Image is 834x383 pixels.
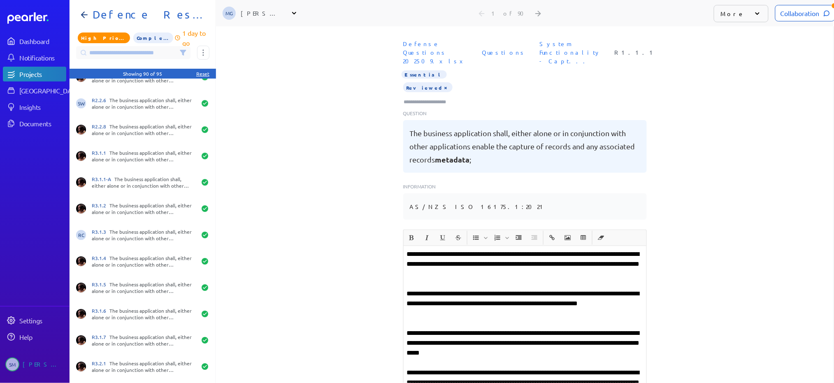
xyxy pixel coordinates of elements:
span: All Questions Completed [133,32,173,43]
div: Settings [19,316,65,325]
span: Michael Grimwade [223,7,236,20]
span: Sheet: Questions [479,45,530,60]
a: SM[PERSON_NAME] [3,354,66,375]
a: Settings [3,313,66,328]
button: Insert Ordered List [490,231,504,245]
a: Projects [3,67,66,81]
p: 1 day to go [183,28,209,48]
a: Dashboard [7,12,66,24]
div: 1 of 90 [492,9,529,17]
button: Insert Image [561,231,575,245]
input: Type here to add tags [403,98,454,106]
span: Document: Defense Questions 202509.xlsx [400,36,472,69]
div: Showing 90 of 95 [123,70,163,77]
button: Insert link [545,231,559,245]
a: [GEOGRAPHIC_DATA] [3,83,66,98]
div: Dashboard [19,37,65,45]
span: Importance Essential [402,70,447,79]
span: Insert Image [560,231,575,245]
h1: Defence Response 202509 [89,8,202,21]
div: [PERSON_NAME] [23,357,64,371]
span: Insert Unordered List [469,231,489,245]
button: Italic [420,231,434,245]
span: Section: System Functionality - Capture and classification Obligation - Records creation, capture... [537,36,605,69]
button: Clear Formatting [594,231,608,245]
a: Dashboard [3,34,66,49]
a: Documents [3,116,66,131]
a: Help [3,330,66,344]
span: Strike through [451,231,466,245]
span: Underline [435,231,450,245]
span: Priority [78,32,130,43]
div: [GEOGRAPHIC_DATA] [19,86,81,95]
p: Information [403,183,647,190]
button: Bold [404,231,418,245]
a: Insights [3,100,66,114]
span: Reference Number: R1.1.1 [611,45,660,60]
div: Help [19,333,65,341]
button: Tag at index 0 with value Reviewed focussed. Press backspace to remove [443,83,449,91]
span: Increase Indent [511,231,526,245]
span: metadata [435,155,470,164]
span: Insert Ordered List [490,231,511,245]
p: More [721,9,745,18]
span: Stuart Meyers [5,357,19,371]
span: Decrease Indent [527,231,542,245]
pre: AS/NZS ISO 16175.1:2021 [410,200,547,213]
pre: The business application shall, either alone or in conjunction with other applications enable the... [410,127,640,166]
button: Insert table [576,231,590,245]
button: Increase Indent [512,231,526,245]
p: Question [403,109,647,117]
span: Insert link [545,231,560,245]
div: Projects [19,70,65,78]
button: Insert Unordered List [469,231,483,245]
div: Reset [196,70,209,77]
button: Strike through [451,231,465,245]
span: Insert table [576,231,591,245]
span: Reviewed [403,82,453,92]
button: Underline [436,231,450,245]
div: Documents [19,119,65,128]
div: Insights [19,103,65,111]
div: [PERSON_NAME] [241,9,282,17]
div: Notifications [19,53,65,62]
a: Notifications [3,50,66,65]
span: Bold [404,231,419,245]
